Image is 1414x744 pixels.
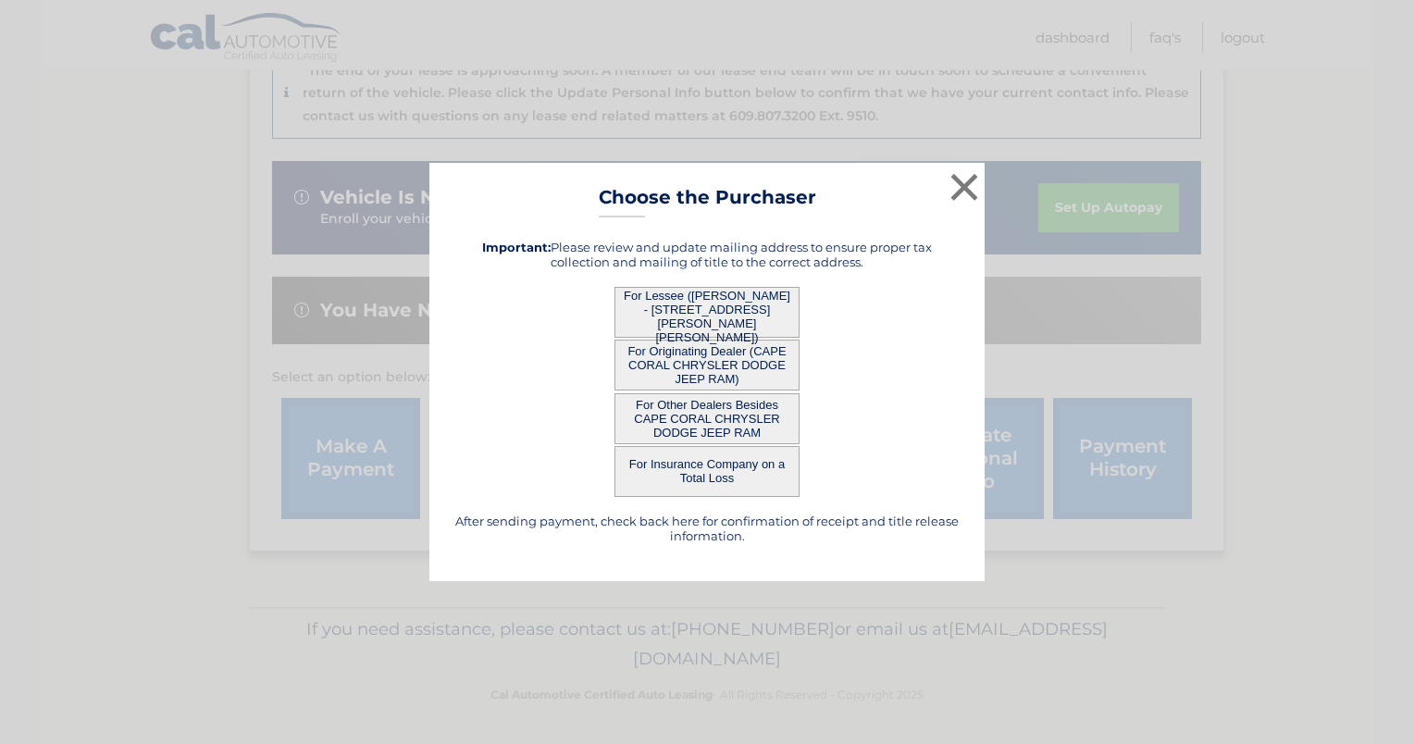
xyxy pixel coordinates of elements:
h5: Please review and update mailing address to ensure proper tax collection and mailing of title to ... [453,240,961,269]
button: For Insurance Company on a Total Loss [614,446,800,497]
button: For Lessee ([PERSON_NAME] - [STREET_ADDRESS][PERSON_NAME][PERSON_NAME]) [614,287,800,338]
button: For Other Dealers Besides CAPE CORAL CHRYSLER DODGE JEEP RAM [614,393,800,444]
strong: Important: [482,240,551,254]
h3: Choose the Purchaser [599,186,816,218]
h5: After sending payment, check back here for confirmation of receipt and title release information. [453,514,961,543]
button: For Originating Dealer (CAPE CORAL CHRYSLER DODGE JEEP RAM) [614,340,800,391]
button: × [946,168,983,205]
